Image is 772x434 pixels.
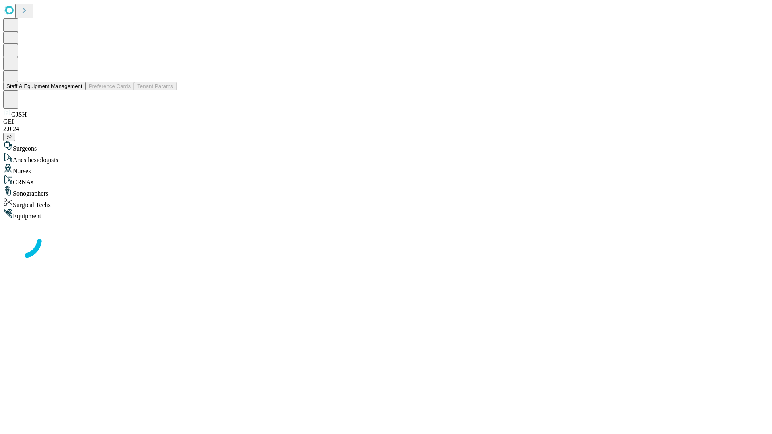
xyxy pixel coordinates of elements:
[86,82,134,90] button: Preference Cards
[3,164,769,175] div: Nurses
[6,134,12,140] span: @
[3,197,769,209] div: Surgical Techs
[3,175,769,186] div: CRNAs
[3,186,769,197] div: Sonographers
[3,209,769,220] div: Equipment
[11,111,27,118] span: GJSH
[3,133,15,141] button: @
[3,118,769,125] div: GEI
[3,152,769,164] div: Anesthesiologists
[3,141,769,152] div: Surgeons
[134,82,177,90] button: Tenant Params
[3,82,86,90] button: Staff & Equipment Management
[3,125,769,133] div: 2.0.241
